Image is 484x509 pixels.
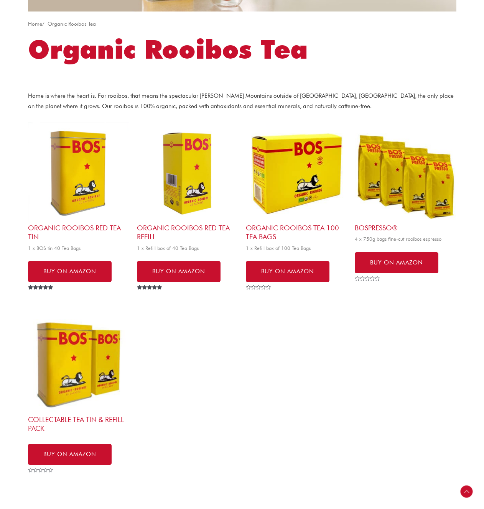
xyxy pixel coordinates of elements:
[28,314,129,415] img: Collectable Tea Tin & Refill Pack
[137,261,221,282] a: BUY ON AMAZON
[137,122,238,254] a: Organic Rooibos Red Tea Refill1 x Refill box of 40 Tea Bags
[246,261,329,282] a: BUY ON AMAZON
[355,252,438,273] a: BUY ON AMAZON
[28,122,129,254] a: Organic Rooibos Red Tea Tin1 x BOS tin 40 Tea Bags
[28,91,456,112] p: Home is where the heart is. For rooibos, that means the spectacular [PERSON_NAME] Mountains outsi...
[355,223,456,232] h2: BOSpresso®
[28,19,456,29] nav: Breadcrumb
[137,245,238,251] span: 1 x Refill box of 40 Tea Bags
[28,314,129,437] a: Collectable Tea Tin & Refill Pack
[28,223,129,241] h2: Organic Rooibos Red Tea Tin
[28,415,129,433] h2: Collectable Tea Tin & Refill Pack
[355,122,456,223] img: BOSpresso®
[246,223,347,241] h2: Organic Rooibos Tea 100 Tea Bags
[28,21,42,27] a: Home
[246,245,347,251] span: 1 x Refill box of 100 Tea Bags
[137,285,163,307] span: Rated out of 5
[28,444,112,465] a: BUY ON AMAZON
[28,261,112,282] a: BUY ON AMAZON
[246,122,347,254] a: Organic Rooibos Tea 100 Tea Bags1 x Refill box of 100 Tea Bags
[28,34,456,65] h1: Organic Rooibos Tea
[246,122,347,223] img: Organic Rooibos Tea 100 Tea Bags
[355,122,456,245] a: BOSpresso®4 x 750g bags fine-cut rooibos espresso
[355,236,456,242] span: 4 x 750g bags fine-cut rooibos espresso
[28,245,129,251] span: 1 x BOS tin 40 Tea Bags
[28,122,129,223] img: BOS_tea-bag-tin-copy-1
[137,223,238,241] h2: Organic Rooibos Red Tea Refill
[28,285,54,307] span: Rated out of 5
[137,122,238,223] img: BOS_tea-bag-carton-copy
